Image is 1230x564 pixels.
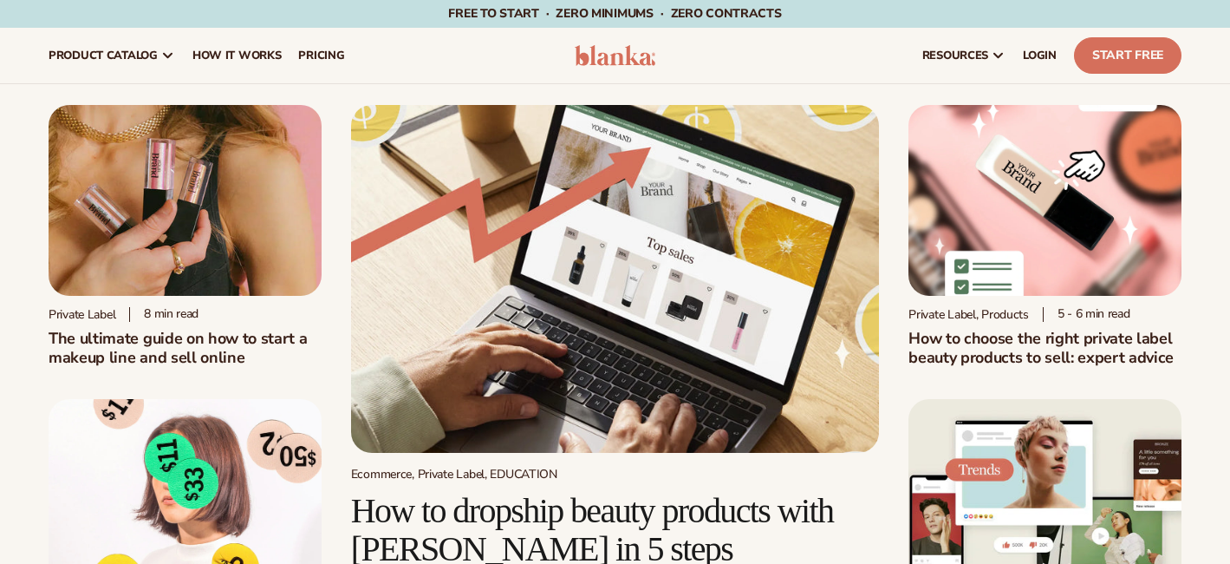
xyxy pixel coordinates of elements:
h1: The ultimate guide on how to start a makeup line and sell online [49,329,322,367]
span: LOGIN [1023,49,1057,62]
img: Private Label Beauty Products Click [908,105,1181,296]
div: Private Label, Products [908,307,1029,322]
span: pricing [298,49,344,62]
span: Free to start · ZERO minimums · ZERO contracts [448,5,781,22]
a: Start Free [1074,37,1181,74]
a: Private Label Beauty Products Click Private Label, Products 5 - 6 min readHow to choose the right... [908,105,1181,367]
span: product catalog [49,49,158,62]
div: Ecommerce, Private Label, EDUCATION [351,467,880,482]
a: How It Works [184,28,290,83]
div: Private label [49,307,115,322]
span: resources [922,49,988,62]
span: How It Works [192,49,282,62]
a: product catalog [40,28,184,83]
a: resources [914,28,1014,83]
div: 8 min read [129,307,198,322]
a: pricing [290,28,353,83]
img: Person holding branded make up with a solid pink background [49,105,322,296]
img: logo [575,45,656,66]
div: 5 - 6 min read [1043,307,1130,322]
a: LOGIN [1014,28,1065,83]
a: Person holding branded make up with a solid pink background Private label 8 min readThe ultimate ... [49,105,322,367]
h2: How to choose the right private label beauty products to sell: expert advice [908,329,1181,367]
img: Growing money with ecommerce [351,105,880,453]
